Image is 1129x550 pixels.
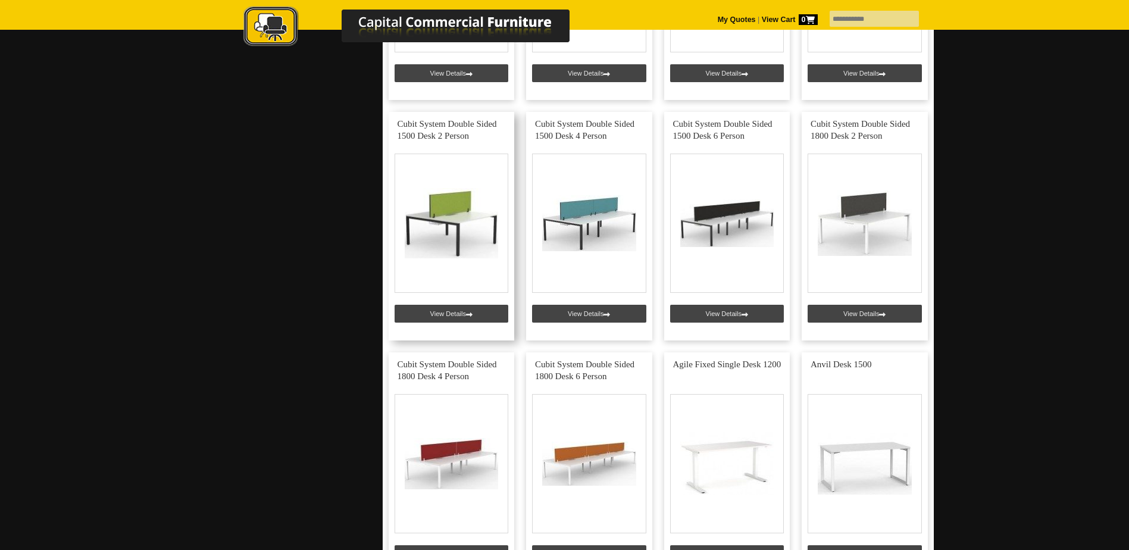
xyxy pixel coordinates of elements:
[799,14,818,25] span: 0
[211,6,627,49] img: Capital Commercial Furniture Logo
[762,15,818,24] strong: View Cart
[211,6,627,53] a: Capital Commercial Furniture Logo
[759,15,817,24] a: View Cart0
[718,15,756,24] a: My Quotes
